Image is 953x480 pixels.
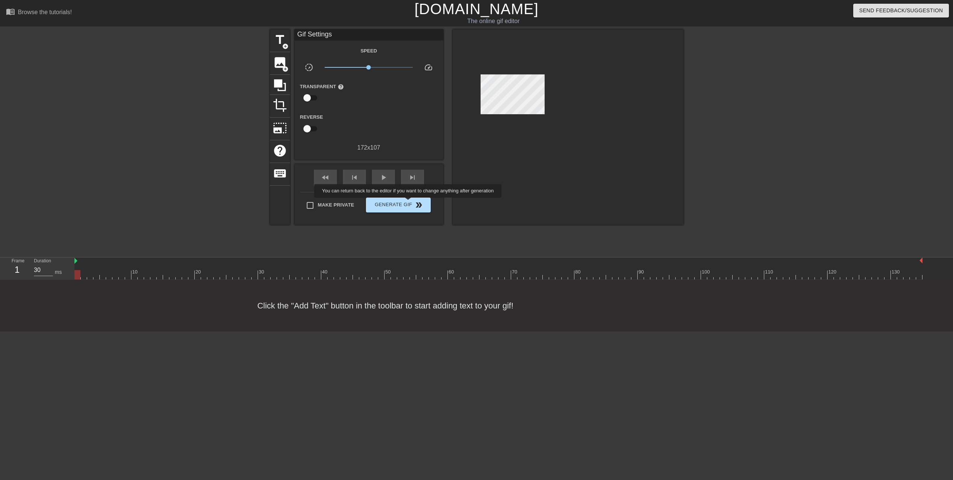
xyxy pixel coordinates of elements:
div: 80 [575,268,582,276]
span: help [338,84,344,90]
div: 50 [385,268,392,276]
div: 20 [195,268,202,276]
label: Transparent [300,83,344,90]
span: image [273,55,287,70]
label: Reverse [300,113,323,121]
div: 10 [132,268,139,276]
label: Duration [34,259,51,263]
div: 90 [638,268,645,276]
span: menu_book [6,7,15,16]
button: Send Feedback/Suggestion [853,4,949,17]
div: 172 x 107 [294,143,443,152]
div: 100 [702,268,711,276]
div: ms [55,268,62,276]
span: title [273,33,287,47]
span: Make Private [318,201,354,209]
span: double_arrow [414,201,423,209]
span: add_circle [282,43,289,49]
span: add_circle [282,66,289,72]
div: 110 [765,268,774,276]
label: Speed [360,47,377,55]
span: crop [273,98,287,112]
a: Browse the tutorials! [6,7,72,19]
div: Gif Settings [294,29,443,41]
div: 120 [828,268,838,276]
div: 130 [892,268,901,276]
span: slow_motion_video [305,63,313,72]
img: bound-end.png [919,257,922,263]
div: 1 [12,263,23,276]
div: 30 [259,268,265,276]
div: Frame [6,257,28,279]
a: [DOMAIN_NAME] [414,1,538,17]
button: Generate Gif [366,198,430,212]
div: 60 [449,268,455,276]
div: Browse the tutorials! [18,9,72,15]
span: skip_next [408,173,417,182]
span: keyboard [273,166,287,180]
span: fast_rewind [321,173,330,182]
span: play_arrow [379,173,388,182]
span: Generate Gif [369,201,427,209]
div: The online gif editor [321,17,665,26]
span: speed [424,63,433,72]
span: photo_size_select_large [273,121,287,135]
div: 70 [512,268,519,276]
span: help [273,144,287,158]
span: Send Feedback/Suggestion [859,6,943,15]
div: 40 [322,268,329,276]
span: skip_previous [350,173,359,182]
